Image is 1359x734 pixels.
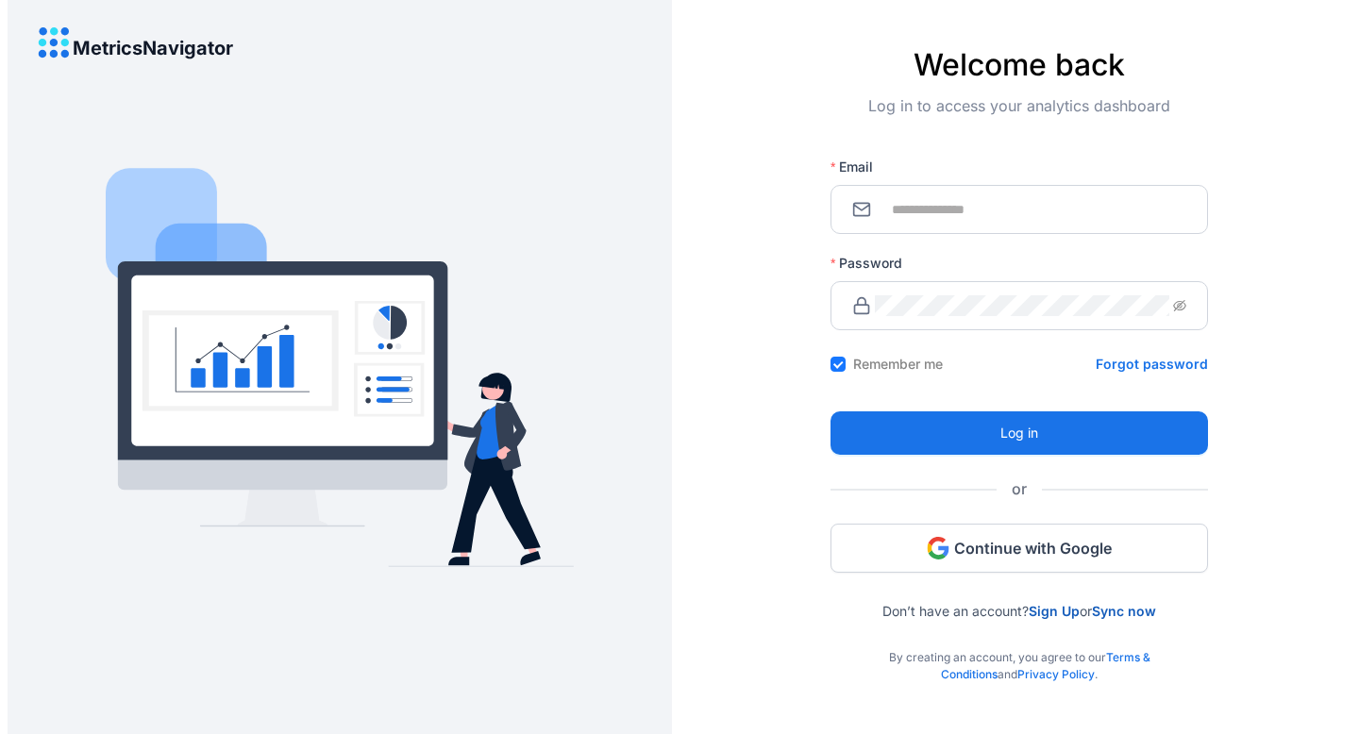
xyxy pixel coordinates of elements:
input: Email [875,199,1186,220]
span: Log in [1000,423,1038,443]
input: Password [875,295,1169,316]
a: Privacy Policy [1017,667,1095,681]
div: Don’t have an account? or [830,573,1208,619]
span: or [997,477,1042,501]
button: Log in [830,411,1208,455]
a: Sign Up [1029,603,1080,619]
span: eye-invisible [1173,299,1186,312]
a: Sync now [1092,603,1156,619]
div: Log in to access your analytics dashboard [830,94,1208,147]
h4: Welcome back [830,47,1208,83]
a: Forgot password [1096,355,1208,374]
span: Continue with Google [954,538,1112,559]
label: Password [830,254,915,273]
h4: MetricsNavigator [73,38,233,58]
button: Continue with Google [830,524,1208,573]
label: Email [830,158,886,176]
span: Remember me [846,355,950,374]
div: By creating an account, you agree to our and . [830,619,1208,683]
